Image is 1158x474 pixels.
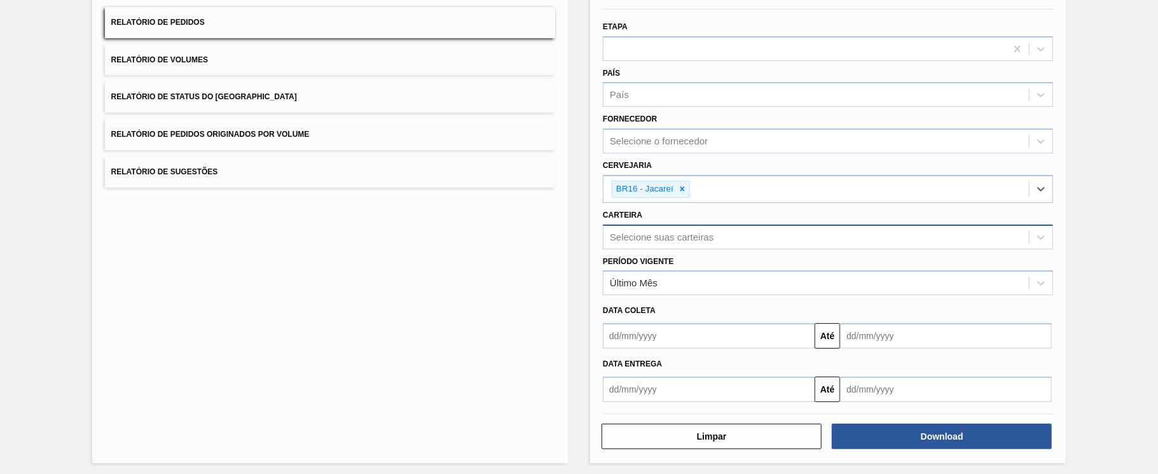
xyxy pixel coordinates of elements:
button: Limpar [602,424,822,449]
span: Data Entrega [603,359,662,368]
div: Último Mês [610,278,658,289]
button: Relatório de Pedidos [105,7,555,38]
button: Até [815,377,840,402]
span: Relatório de Pedidos Originados por Volume [111,130,310,139]
label: Etapa [603,22,628,31]
span: Relatório de Volumes [111,55,208,64]
button: Relatório de Pedidos Originados por Volume [105,119,555,150]
div: BR16 - Jacareí [612,181,675,197]
span: Relatório de Pedidos [111,18,205,27]
input: dd/mm/yyyy [840,377,1052,402]
span: Relatório de Sugestões [111,167,218,176]
label: País [603,69,620,78]
label: Cervejaria [603,161,652,170]
button: Relatório de Sugestões [105,157,555,188]
button: Relatório de Volumes [105,45,555,76]
button: Até [815,323,840,349]
div: Selecione o fornecedor [610,136,708,147]
span: Data coleta [603,306,656,315]
label: Fornecedor [603,115,657,123]
label: Carteira [603,211,642,220]
input: dd/mm/yyyy [603,377,815,402]
button: Download [832,424,1052,449]
input: dd/mm/yyyy [840,323,1052,349]
span: Relatório de Status do [GEOGRAPHIC_DATA] [111,92,297,101]
div: País [610,90,629,101]
button: Relatório de Status do [GEOGRAPHIC_DATA] [105,81,555,113]
input: dd/mm/yyyy [603,323,815,349]
label: Período Vigente [603,257,673,266]
div: Selecione suas carteiras [610,232,713,242]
